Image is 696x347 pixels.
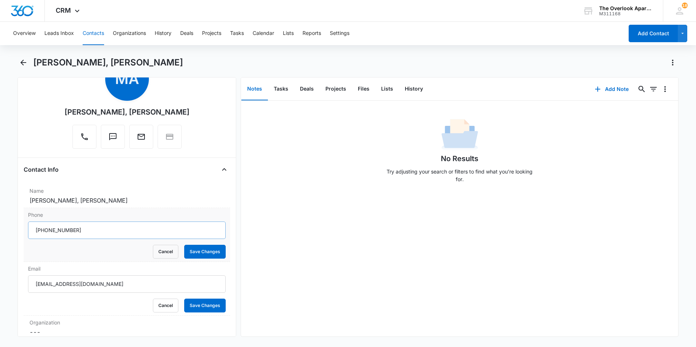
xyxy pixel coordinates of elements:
[320,78,352,100] button: Projects
[230,22,244,45] button: Tasks
[101,125,125,149] button: Text
[667,57,679,68] button: Actions
[599,5,652,11] div: account name
[24,316,230,339] div: Organization---
[101,136,125,142] a: Text
[253,22,274,45] button: Calendar
[28,265,226,272] label: Email
[682,3,688,8] div: notifications count
[184,299,226,312] button: Save Changes
[648,83,659,95] button: Filters
[155,22,171,45] button: History
[153,245,178,259] button: Cancel
[72,136,96,142] a: Call
[113,22,146,45] button: Organizations
[241,78,268,100] button: Notes
[682,3,688,8] span: 18
[636,83,648,95] button: Search...
[29,328,224,336] dd: ---
[105,57,149,101] span: MA
[283,22,294,45] button: Lists
[83,22,104,45] button: Contacts
[153,299,178,312] button: Cancel
[33,57,183,68] h1: [PERSON_NAME], [PERSON_NAME]
[72,125,96,149] button: Call
[330,22,349,45] button: Settings
[129,125,153,149] button: Email
[28,222,226,239] input: Phone
[352,78,375,100] button: Files
[202,22,221,45] button: Projects
[383,168,536,183] p: Try adjusting your search or filters to find what you’re looking for.
[13,22,36,45] button: Overview
[17,57,29,68] button: Back
[599,11,652,16] div: account id
[629,25,678,42] button: Add Contact
[659,83,671,95] button: Overflow Menu
[24,165,59,174] h4: Contact Info
[56,7,71,14] span: CRM
[180,22,193,45] button: Deals
[441,153,478,164] h1: No Results
[28,275,226,293] input: Email
[268,78,294,100] button: Tasks
[588,80,636,98] button: Add Note
[302,22,321,45] button: Reports
[24,184,230,208] div: Name[PERSON_NAME], [PERSON_NAME]
[44,22,74,45] button: Leads Inbox
[375,78,399,100] button: Lists
[64,107,190,117] div: [PERSON_NAME], [PERSON_NAME]
[29,196,224,205] dd: [PERSON_NAME], [PERSON_NAME]
[29,187,224,195] label: Name
[129,136,153,142] a: Email
[294,78,320,100] button: Deals
[218,164,230,175] button: Close
[29,319,224,326] label: Organization
[28,211,226,219] label: Phone
[184,245,226,259] button: Save Changes
[399,78,429,100] button: History
[442,117,478,153] img: No Data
